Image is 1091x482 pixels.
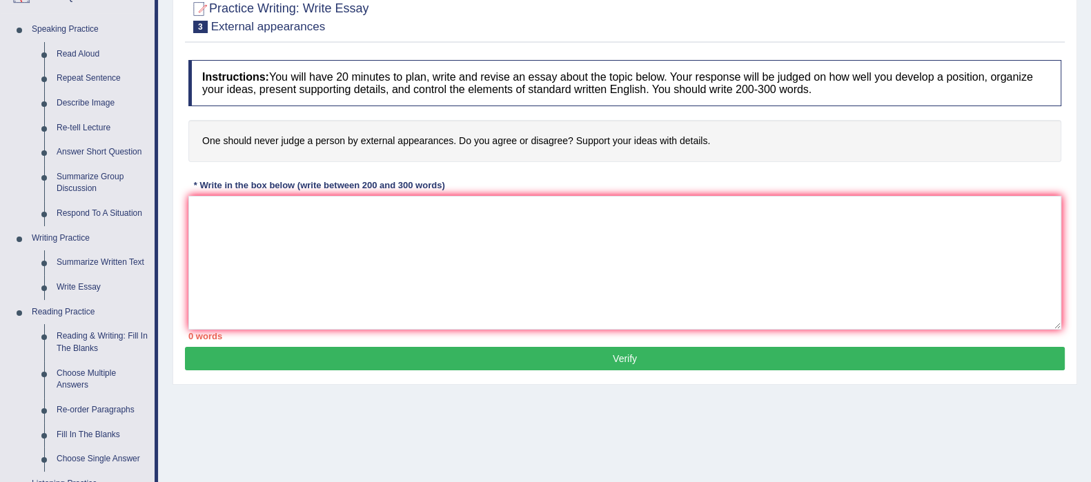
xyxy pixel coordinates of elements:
small: External appearances [211,20,325,33]
a: Speaking Practice [26,17,155,42]
a: Summarize Group Discussion [50,165,155,201]
a: Respond To A Situation [50,201,155,226]
span: 3 [193,21,208,33]
a: Describe Image [50,91,155,116]
h4: You will have 20 minutes to plan, write and revise an essay about the topic below. Your response ... [188,60,1061,106]
h4: One should never judge a person by external appearances. Do you agree or disagree? Support your i... [188,120,1061,162]
button: Verify [185,347,1065,370]
a: Fill In The Blanks [50,423,155,448]
a: Answer Short Question [50,140,155,165]
a: Choose Multiple Answers [50,361,155,398]
div: 0 words [188,330,1061,343]
b: Instructions: [202,71,269,83]
a: Re-tell Lecture [50,116,155,141]
a: Repeat Sentence [50,66,155,91]
a: Summarize Written Text [50,250,155,275]
a: Writing Practice [26,226,155,251]
a: Read Aloud [50,42,155,67]
a: Reading & Writing: Fill In The Blanks [50,324,155,361]
div: * Write in the box below (write between 200 and 300 words) [188,179,450,192]
a: Reading Practice [26,300,155,325]
a: Re-order Paragraphs [50,398,155,423]
a: Write Essay [50,275,155,300]
a: Choose Single Answer [50,447,155,472]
